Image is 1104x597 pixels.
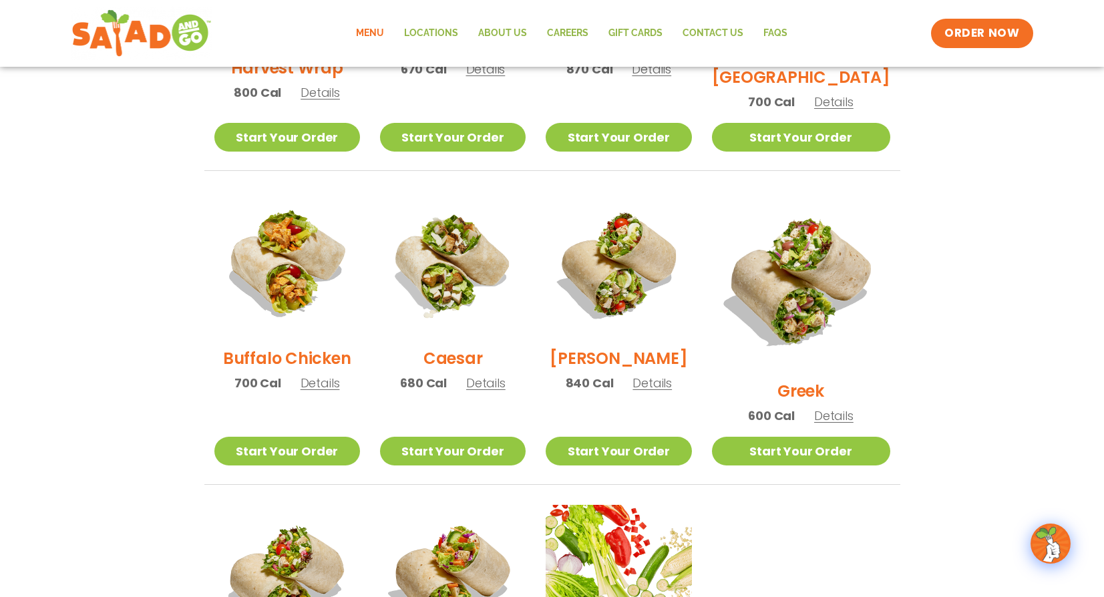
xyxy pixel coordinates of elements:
a: Start Your Order [214,437,360,465]
a: About Us [468,18,537,49]
a: Locations [394,18,468,49]
span: 680 Cal [400,374,447,392]
img: wpChatIcon [1032,525,1069,562]
span: Details [301,375,340,391]
span: ORDER NOW [944,25,1019,41]
span: 800 Cal [234,83,281,102]
img: Product photo for Buffalo Chicken Wrap [214,191,360,337]
a: Careers [537,18,598,49]
span: Details [466,61,506,77]
img: Product photo for Greek Wrap [712,191,890,369]
span: Details [466,375,506,391]
h2: [GEOGRAPHIC_DATA] [712,65,890,89]
img: Product photo for Cobb Wrap [546,191,691,337]
span: 600 Cal [748,407,795,425]
h2: Greek [777,379,824,403]
a: GIFT CARDS [598,18,673,49]
span: Details [632,375,672,391]
a: Start Your Order [380,123,526,152]
a: Start Your Order [214,123,360,152]
a: Start Your Order [546,437,691,465]
span: Details [814,407,854,424]
h2: [PERSON_NAME] [550,347,687,370]
a: ORDER NOW [931,19,1033,48]
h2: Buffalo Chicken [223,347,351,370]
span: 700 Cal [748,93,795,111]
a: Contact Us [673,18,753,49]
nav: Menu [346,18,797,49]
h2: Caesar [423,347,483,370]
span: 700 Cal [234,374,281,392]
span: 670 Cal [401,60,447,78]
span: 870 Cal [566,60,613,78]
a: Start Your Order [712,123,890,152]
span: Details [814,93,854,110]
a: Menu [346,18,394,49]
a: FAQs [753,18,797,49]
img: Product photo for Caesar Wrap [380,191,526,337]
span: Details [632,61,671,77]
span: Details [301,84,340,101]
a: Start Your Order [546,123,691,152]
a: Start Your Order [712,437,890,465]
span: 840 Cal [566,374,614,392]
a: Start Your Order [380,437,526,465]
img: new-SAG-logo-768×292 [71,7,212,60]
